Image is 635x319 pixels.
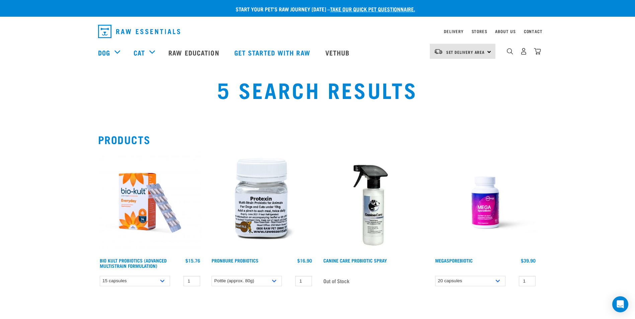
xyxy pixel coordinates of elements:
a: MegaSporeBiotic [435,259,473,261]
a: About Us [495,30,515,32]
a: Vethub [319,39,358,66]
nav: dropdown navigation [93,22,543,41]
a: Stores [472,30,487,32]
img: 2023 AUG RE Product1724 [98,151,202,254]
a: Delivery [444,30,463,32]
a: take our quick pet questionnaire. [330,7,415,10]
h1: 5 Search Results [118,77,517,101]
div: $15.76 [185,258,200,263]
img: van-moving.png [434,48,443,55]
input: 1 [519,276,536,286]
span: Out of Stock [323,276,349,286]
img: user.png [520,48,527,55]
a: ProN8ure Probiotics [212,259,258,261]
a: Canine Care Probiotic Spray [323,259,387,261]
a: Get started with Raw [228,39,319,66]
a: Contact [524,30,543,32]
img: Raw Essentials Mega Spore Biotic Probiotic For Dogs [433,151,537,254]
a: Dog [98,47,110,58]
span: Set Delivery Area [446,51,485,53]
a: Cat [134,47,145,58]
input: 1 [295,276,312,286]
input: 1 [183,276,200,286]
img: Raw Essentials Logo [98,25,180,38]
div: $16.90 [297,258,312,263]
a: Raw Education [162,39,227,66]
h2: Products [98,133,537,145]
img: home-icon-1@2x.png [507,48,513,55]
div: $39.90 [521,258,536,263]
div: Open Intercom Messenger [612,296,628,312]
a: Bio Kult Probiotics (Advanced Multistrain Formulation) [100,259,167,267]
img: Plastic Bottle Of Protexin For Dogs And Cats [210,151,314,254]
img: Canine Care [322,151,425,254]
img: home-icon@2x.png [534,48,541,55]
